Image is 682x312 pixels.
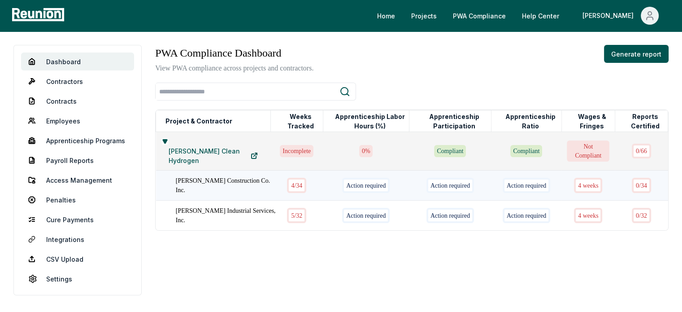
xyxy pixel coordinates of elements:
[370,7,402,25] a: Home
[21,270,134,288] a: Settings
[446,7,513,25] a: PWA Compliance
[434,145,466,157] div: Compliant
[575,7,666,25] button: [PERSON_NAME]
[404,7,444,25] a: Projects
[155,45,313,61] h3: PWA Compliance Dashboard
[278,112,323,130] button: Weeks Tracked
[567,141,609,161] div: Not Compliant
[287,208,306,223] div: 5 / 32
[21,230,134,248] a: Integrations
[574,208,602,223] div: 4 week s
[176,206,280,225] div: [PERSON_NAME] Industrial Services, Inc.
[21,250,134,268] a: CSV Upload
[632,208,651,223] div: 0 / 32
[280,145,313,157] div: Incomplete
[515,7,566,25] a: Help Center
[21,53,134,70] a: Dashboard
[426,208,474,223] div: Action required
[342,178,390,193] div: Action required
[21,211,134,229] a: Cure Payments
[569,112,615,130] button: Wages & Fringes
[176,176,280,195] div: [PERSON_NAME] Construction Co. Inc.
[21,132,134,149] a: Apprenticeship Programs
[503,208,550,223] div: Action required
[21,151,134,169] a: Payroll Reports
[632,178,651,193] div: 0 / 34
[161,147,265,165] a: [PERSON_NAME] Clean Hydrogen
[426,178,474,193] div: Action required
[21,171,134,189] a: Access Management
[359,145,373,157] div: 0 %
[342,208,390,223] div: Action required
[510,145,542,157] div: Compliant
[21,191,134,209] a: Penalties
[370,7,673,25] nav: Main
[632,144,651,158] div: 0 / 66
[604,45,669,63] button: Generate report
[503,178,550,193] div: Action required
[623,112,668,130] button: Reports Certified
[155,63,313,74] p: View PWA compliance across projects and contractors.
[574,178,602,193] div: 4 week s
[21,112,134,130] a: Employees
[331,112,409,130] button: Apprenticeship Labor Hours (%)
[417,112,491,130] button: Apprenticeship Participation
[499,112,561,130] button: Apprenticeship Ratio
[287,178,306,193] div: 4 / 34
[582,7,637,25] div: [PERSON_NAME]
[21,92,134,110] a: Contracts
[21,72,134,90] a: Contractors
[164,112,234,130] button: Project & Contractor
